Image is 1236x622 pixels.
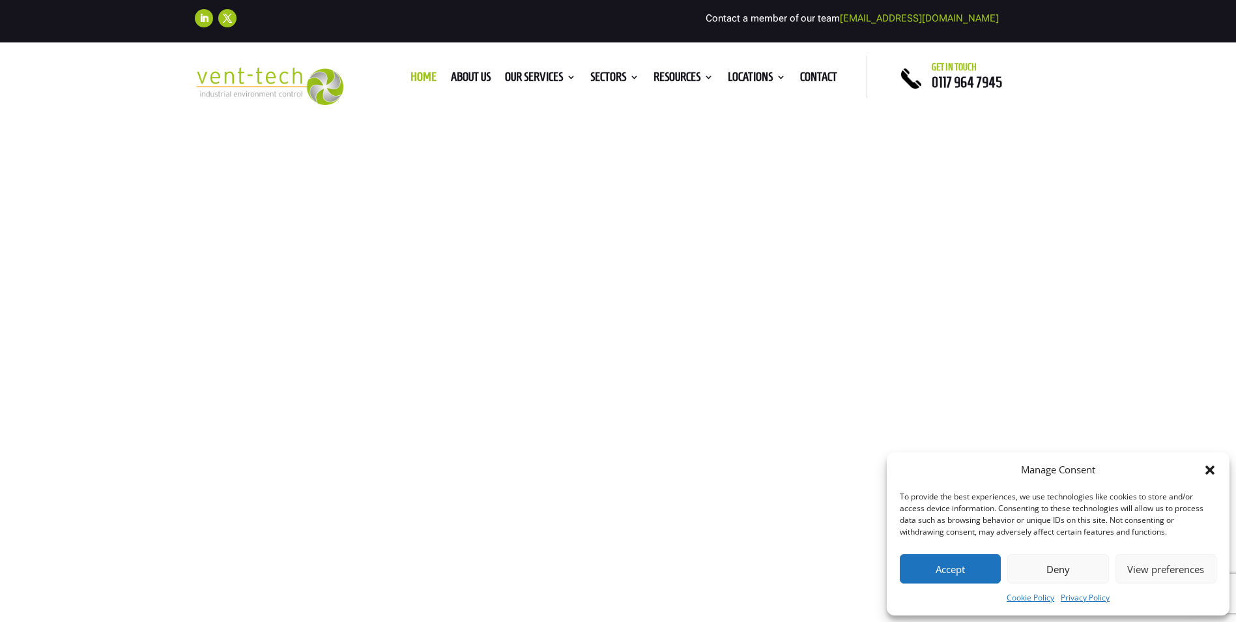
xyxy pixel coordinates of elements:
[932,74,1002,90] a: 0117 964 7945
[195,9,213,27] a: Follow on LinkedIn
[410,72,437,87] a: Home
[840,12,999,24] a: [EMAIL_ADDRESS][DOMAIN_NAME]
[1203,464,1216,477] div: Close dialog
[900,491,1215,538] div: To provide the best experiences, we use technologies like cookies to store and/or access device i...
[451,72,491,87] a: About us
[1115,554,1216,584] button: View preferences
[900,554,1001,584] button: Accept
[590,72,639,87] a: Sectors
[505,72,576,87] a: Our Services
[800,72,837,87] a: Contact
[728,72,786,87] a: Locations
[1021,462,1095,478] div: Manage Consent
[195,67,344,106] img: 2023-09-27T08_35_16.549ZVENT-TECH---Clear-background
[932,62,977,72] span: Get in touch
[1061,590,1110,606] a: Privacy Policy
[1007,590,1054,606] a: Cookie Policy
[654,72,713,87] a: Resources
[706,12,999,24] span: Contact a member of our team
[218,9,237,27] a: Follow on X
[1007,554,1108,584] button: Deny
